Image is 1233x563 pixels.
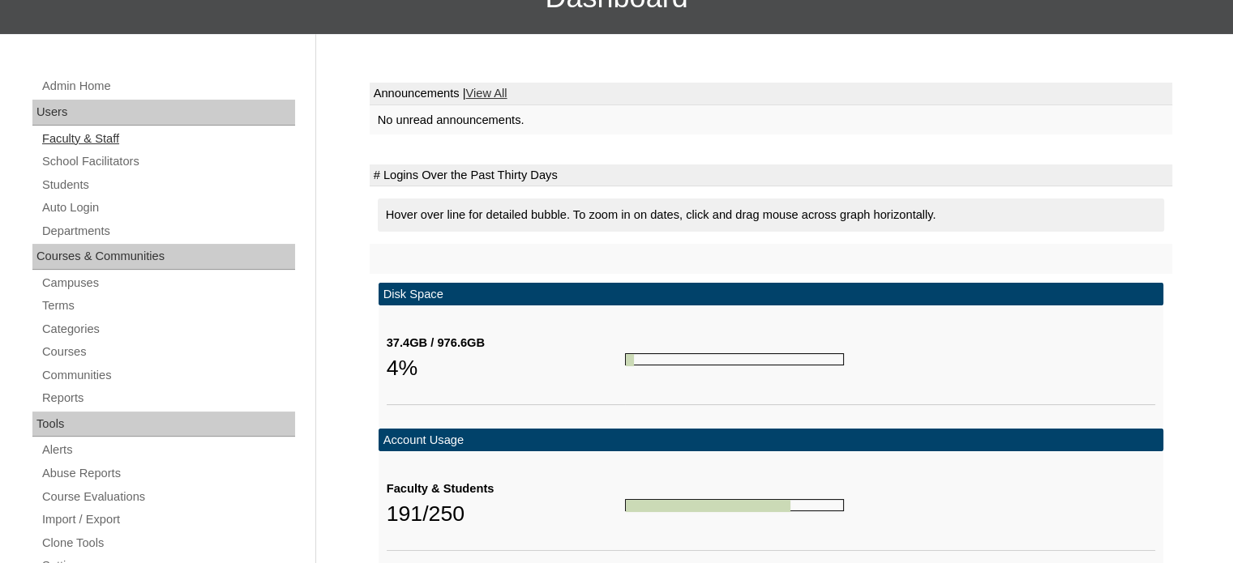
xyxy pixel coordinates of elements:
div: 4% [387,352,625,384]
a: Clone Tools [41,533,295,553]
a: Students [41,175,295,195]
a: Communities [41,365,295,386]
div: Faculty & Students [387,480,625,497]
td: Disk Space [379,283,1163,306]
a: Import / Export [41,510,295,530]
a: Departments [41,221,295,241]
a: Courses [41,342,295,362]
a: Abuse Reports [41,463,295,484]
a: School Facilitators [41,151,295,172]
a: Auto Login [41,198,295,218]
a: Faculty & Staff [41,129,295,149]
a: View All [465,87,507,100]
a: Categories [41,319,295,339]
div: Courses & Communities [32,244,295,270]
a: Course Evaluations [41,487,295,507]
a: Campuses [41,273,295,293]
a: Admin Home [41,76,295,96]
td: Account Usage [379,429,1163,452]
td: No unread announcements. [370,105,1172,135]
td: # Logins Over the Past Thirty Days [370,164,1172,187]
div: 37.4GB / 976.6GB [387,335,625,352]
a: Alerts [41,440,295,460]
div: Tools [32,412,295,437]
div: Users [32,100,295,126]
div: Hover over line for detailed bubble. To zoom in on dates, click and drag mouse across graph horiz... [378,198,1164,232]
a: Terms [41,296,295,316]
a: Reports [41,388,295,408]
div: 191/250 [387,497,625,530]
td: Announcements | [370,83,1172,105]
